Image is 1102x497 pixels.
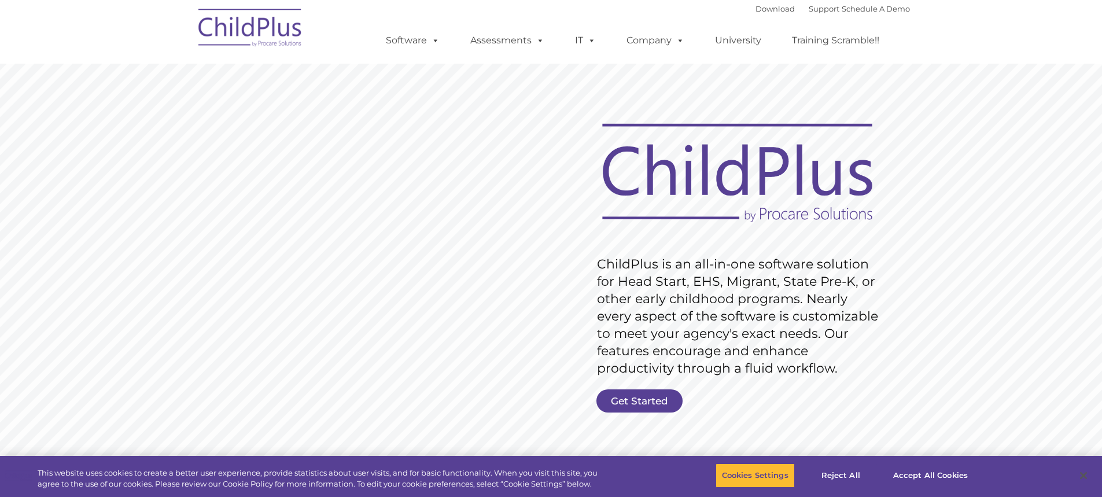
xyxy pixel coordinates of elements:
button: Cookies Settings [716,463,795,488]
a: Download [755,4,795,13]
button: Reject All [805,463,877,488]
a: Software [374,29,451,52]
a: Get Started [596,389,683,413]
a: Company [615,29,696,52]
a: Training Scramble!! [780,29,891,52]
div: This website uses cookies to create a better user experience, provide statistics about user visit... [38,467,606,490]
a: IT [563,29,607,52]
button: Close [1071,463,1096,488]
font: | [755,4,910,13]
img: ChildPlus by Procare Solutions [193,1,308,58]
button: Accept All Cookies [887,463,974,488]
a: University [703,29,773,52]
rs-layer: ChildPlus is an all-in-one software solution for Head Start, EHS, Migrant, State Pre-K, or other ... [597,256,884,377]
a: Support [809,4,839,13]
a: Assessments [459,29,556,52]
a: Schedule A Demo [842,4,910,13]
